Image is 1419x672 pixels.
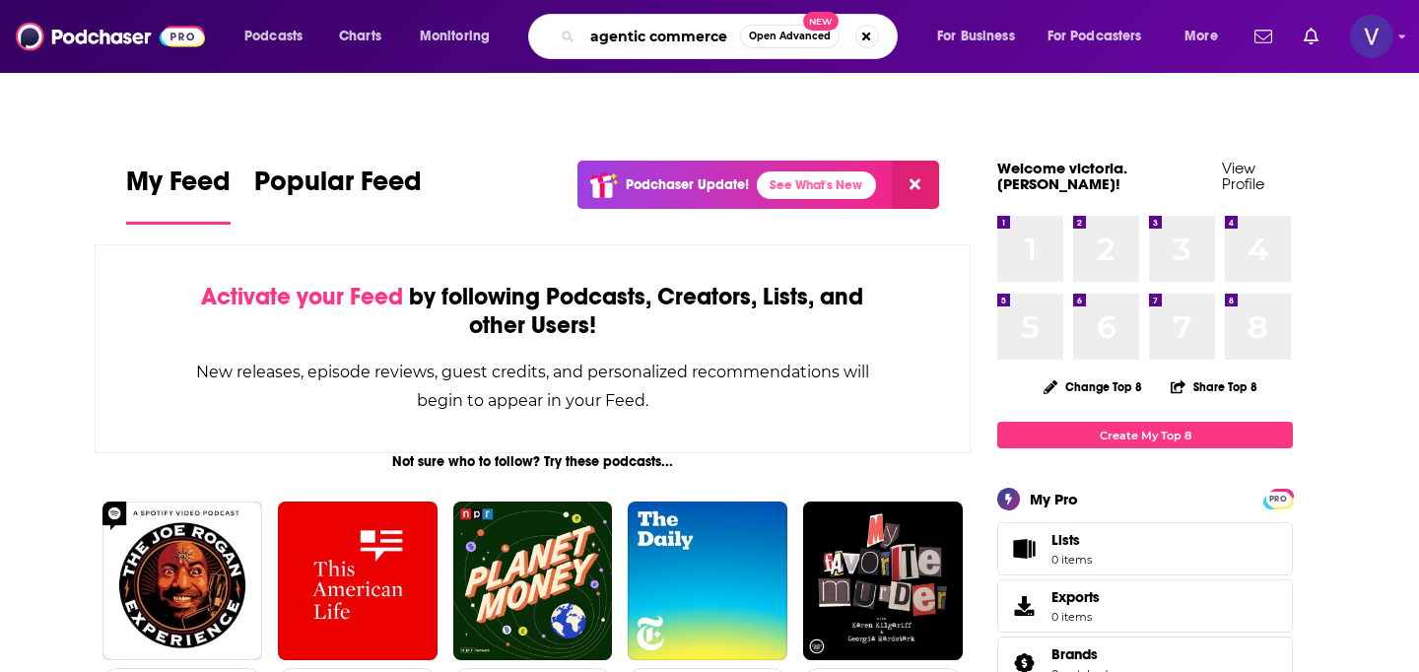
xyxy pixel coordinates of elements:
[1296,20,1326,53] a: Show notifications dropdown
[1051,645,1108,663] a: Brands
[803,502,963,661] img: My Favorite Murder with Karen Kilgariff and Georgia Hardstark
[757,171,876,199] a: See What's New
[194,358,871,415] div: New releases, episode reviews, guest credits, and personalized recommendations will begin to appe...
[278,502,438,661] img: This American Life
[326,21,393,52] a: Charts
[244,23,303,50] span: Podcasts
[997,579,1293,633] a: Exports
[102,502,262,661] img: The Joe Rogan Experience
[1051,588,1100,606] span: Exports
[997,522,1293,575] a: Lists
[1247,20,1280,53] a: Show notifications dropdown
[997,422,1293,448] a: Create My Top 8
[194,283,871,340] div: by following Podcasts, Creators, Lists, and other Users!
[1266,491,1290,505] a: PRO
[1051,531,1080,549] span: Lists
[1047,23,1142,50] span: For Podcasters
[231,21,328,52] button: open menu
[254,165,422,225] a: Popular Feed
[937,23,1015,50] span: For Business
[749,32,831,41] span: Open Advanced
[923,21,1040,52] button: open menu
[95,453,971,470] div: Not sure who to follow? Try these podcasts...
[628,502,787,661] img: The Daily
[1051,645,1098,663] span: Brands
[16,18,205,55] img: Podchaser - Follow, Share and Rate Podcasts
[1004,592,1044,620] span: Exports
[1171,21,1243,52] button: open menu
[453,502,613,661] img: Planet Money
[1350,15,1393,58] span: Logged in as victoria.wilson
[1350,15,1393,58] button: Show profile menu
[1222,159,1264,193] a: View Profile
[1051,610,1100,624] span: 0 items
[1051,531,1092,549] span: Lists
[339,23,381,50] span: Charts
[420,23,490,50] span: Monitoring
[254,165,422,210] span: Popular Feed
[1030,490,1078,508] div: My Pro
[547,14,916,59] div: Search podcasts, credits, & more...
[201,282,403,311] span: Activate your Feed
[740,25,840,48] button: Open AdvancedNew
[126,165,231,225] a: My Feed
[406,21,515,52] button: open menu
[1266,492,1290,506] span: PRO
[626,176,749,193] p: Podchaser Update!
[1004,535,1044,563] span: Lists
[1051,553,1092,567] span: 0 items
[1350,15,1393,58] img: User Profile
[1184,23,1218,50] span: More
[997,159,1127,193] a: Welcome victoria.[PERSON_NAME]!
[1170,368,1258,406] button: Share Top 8
[803,12,839,31] span: New
[1032,374,1154,399] button: Change Top 8
[126,165,231,210] span: My Feed
[582,21,740,52] input: Search podcasts, credits, & more...
[1035,21,1171,52] button: open menu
